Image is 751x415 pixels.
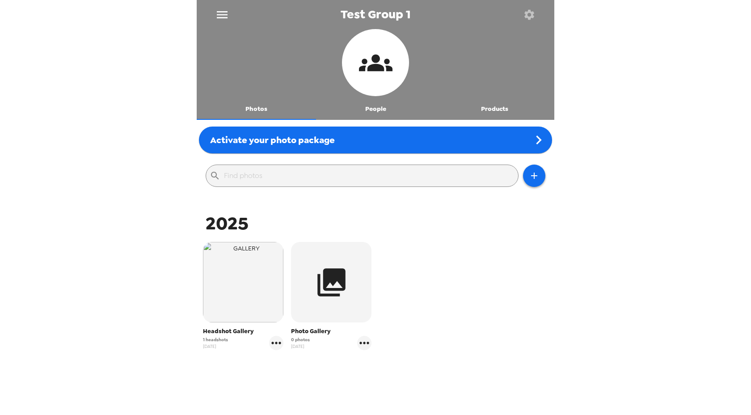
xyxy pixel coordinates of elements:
[435,98,554,120] button: Products
[210,134,335,146] span: Activate your photo package
[269,336,283,350] button: gallery menu
[203,242,283,322] img: gallery
[291,343,310,350] span: [DATE]
[203,343,228,350] span: [DATE]
[224,169,515,183] input: Find photos
[291,327,371,336] span: Photo Gallery
[203,336,228,343] span: 1 headshots
[206,212,249,235] span: 2025
[357,336,371,350] button: gallery menu
[203,327,283,336] span: Headshot Gallery
[341,8,411,21] span: Test Group 1
[197,98,316,120] button: Photos
[316,98,435,120] button: People
[291,336,310,343] span: 0 photos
